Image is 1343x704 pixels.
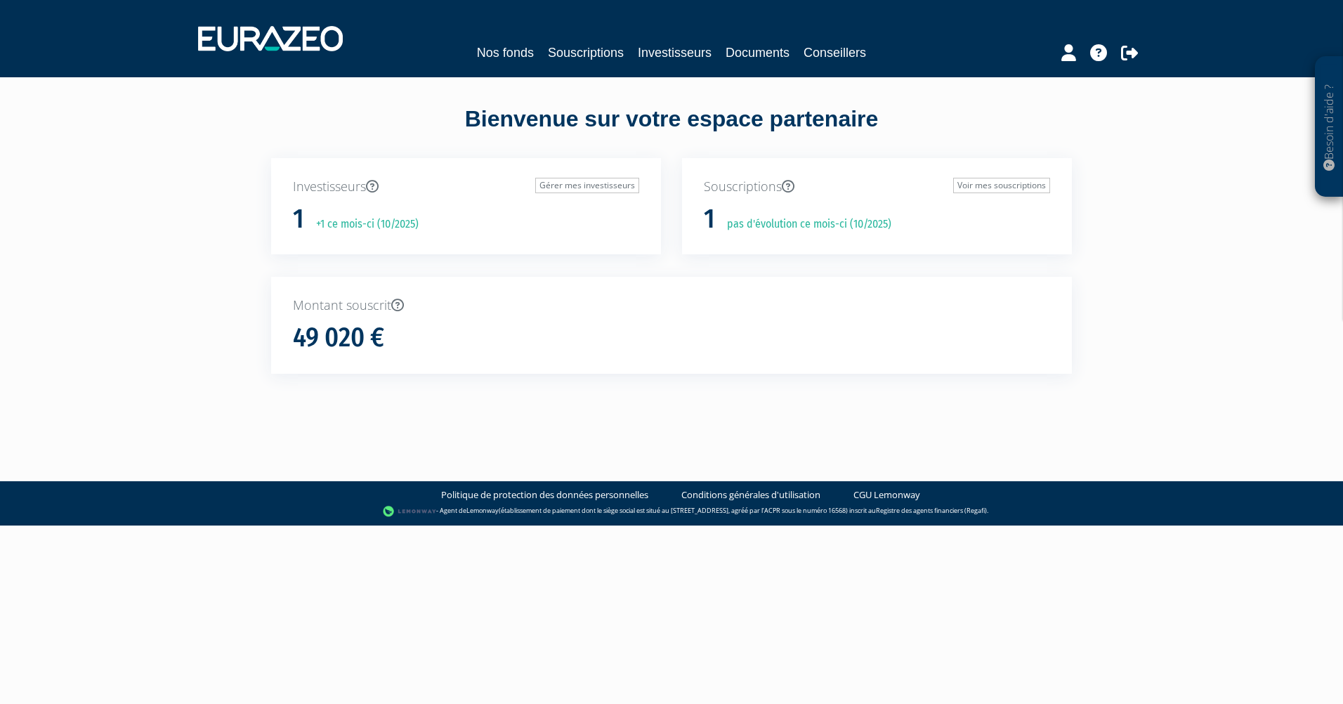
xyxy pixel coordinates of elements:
[441,488,648,502] a: Politique de protection des données personnelles
[198,26,343,51] img: 1732889491-logotype_eurazeo_blanc_rvb.png
[704,178,1050,196] p: Souscriptions
[1321,64,1337,190] p: Besoin d'aide ?
[261,103,1082,158] div: Bienvenue sur votre espace partenaire
[717,216,891,233] p: pas d'évolution ce mois-ci (10/2025)
[704,204,715,234] h1: 1
[14,504,1329,519] div: - Agent de (établissement de paiement dont le siège social est situé au [STREET_ADDRESS], agréé p...
[804,43,866,63] a: Conseillers
[293,178,639,196] p: Investisseurs
[293,204,304,234] h1: 1
[953,178,1050,193] a: Voir mes souscriptions
[293,296,1050,315] p: Montant souscrit
[466,506,499,515] a: Lemonway
[853,488,920,502] a: CGU Lemonway
[477,43,534,63] a: Nos fonds
[548,43,624,63] a: Souscriptions
[383,504,437,519] img: logo-lemonway.png
[535,178,639,193] a: Gérer mes investisseurs
[306,216,419,233] p: +1 ce mois-ci (10/2025)
[726,43,790,63] a: Documents
[681,488,820,502] a: Conditions générales d'utilisation
[876,506,987,515] a: Registre des agents financiers (Regafi)
[638,43,712,63] a: Investisseurs
[293,323,384,353] h1: 49 020 €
